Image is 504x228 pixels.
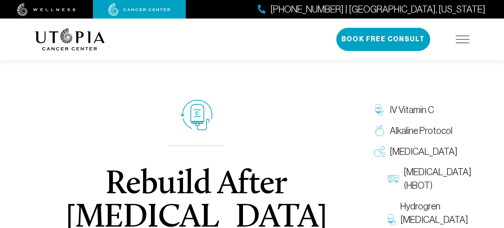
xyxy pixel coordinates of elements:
span: [MEDICAL_DATA] [390,145,458,158]
a: [MEDICAL_DATA] [369,141,470,162]
img: cancer center [108,3,170,16]
img: Alkaline Protocol [374,125,385,136]
a: [MEDICAL_DATA] (HBOT) [383,162,470,196]
span: [MEDICAL_DATA] (HBOT) [404,165,471,192]
img: IV Vitamin C [374,104,385,115]
img: Oxygen Therapy [374,146,385,157]
span: IV Vitamin C [390,103,434,117]
img: icon-hamburger [456,36,470,43]
img: icon [180,100,213,131]
button: Book Free Consult [336,28,430,51]
img: logo [35,28,105,51]
span: [PHONE_NUMBER] | [GEOGRAPHIC_DATA], [US_STATE] [270,3,485,16]
img: Hyperbaric Oxygen Therapy (HBOT) [388,173,399,184]
img: Hydrogren Peroxide IV Therapy [388,214,396,225]
a: Alkaline Protocol [369,120,470,141]
span: Alkaline Protocol [390,124,452,138]
a: [PHONE_NUMBER] | [GEOGRAPHIC_DATA], [US_STATE] [258,3,485,16]
a: IV Vitamin C [369,100,470,120]
img: wellness [17,3,76,16]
